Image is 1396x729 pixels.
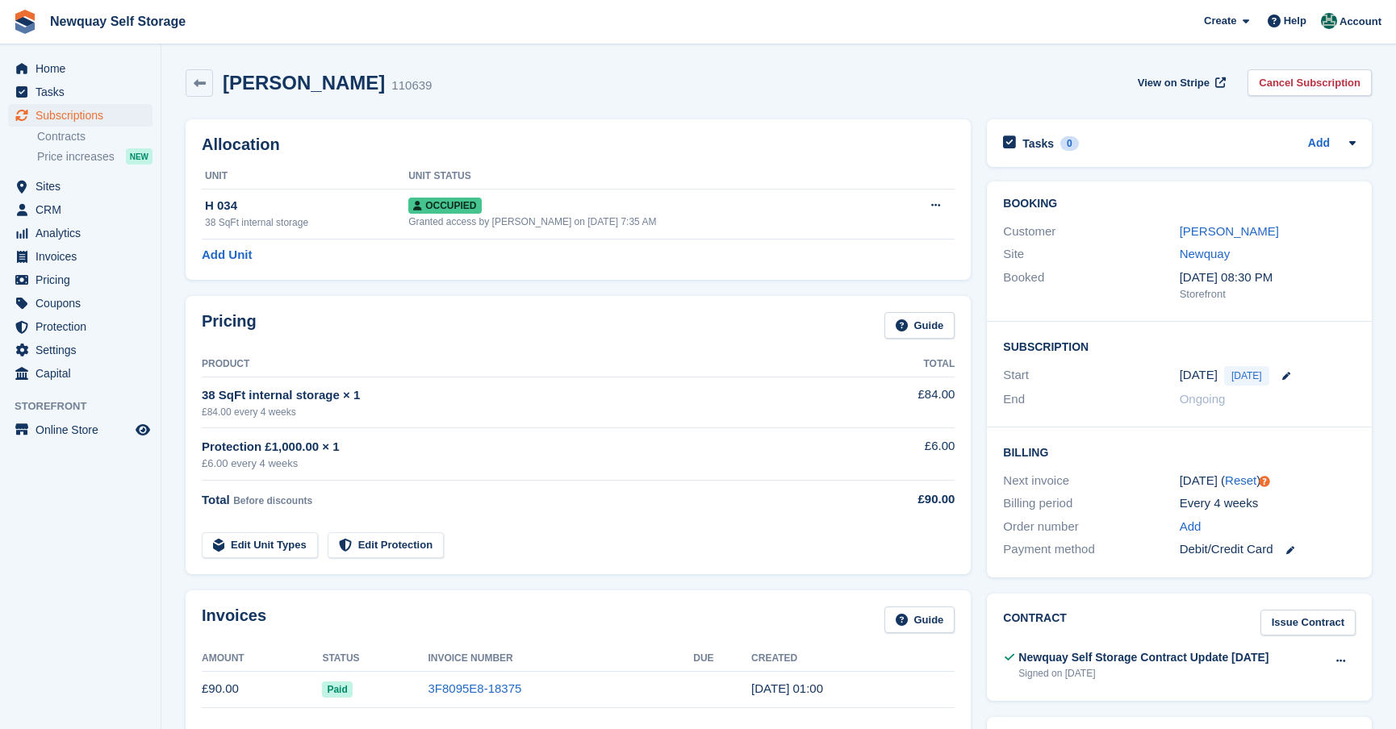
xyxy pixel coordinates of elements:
[37,148,153,165] a: Price increases NEW
[1180,247,1231,260] a: Newquay
[1180,472,1356,490] div: [DATE] ( )
[202,532,318,559] a: Edit Unit Types
[1003,610,1067,636] h2: Contract
[1180,366,1218,385] time: 2025-09-27 00:00:00 UTC
[1003,540,1179,559] div: Payment method
[202,246,252,265] a: Add Unit
[1180,392,1226,406] span: Ongoing
[202,405,855,419] div: £84.00 every 4 weeks
[8,222,153,244] a: menu
[202,646,322,672] th: Amount
[1180,224,1279,238] a: [PERSON_NAME]
[1340,14,1381,30] span: Account
[8,57,153,80] a: menu
[126,148,153,165] div: NEW
[328,532,444,559] a: Edit Protection
[855,428,955,481] td: £6.00
[322,646,428,672] th: Status
[884,606,955,633] a: Guide
[1003,223,1179,241] div: Customer
[391,77,432,95] div: 110639
[133,420,153,439] a: Preview store
[36,269,132,291] span: Pricing
[8,269,153,291] a: menu
[1003,338,1356,354] h2: Subscription
[36,104,132,127] span: Subscriptions
[233,495,312,506] span: Before discounts
[13,10,37,34] img: stora-icon-8386f47178a22dfd0bd8f6a31ec36ba5ce8667c1dd55bd0f319d3a0aa187defe.svg
[1180,269,1356,287] div: [DATE] 08:30 PM
[202,386,855,405] div: 38 SqFt internal storage × 1
[884,312,955,339] a: Guide
[36,339,132,361] span: Settings
[855,352,955,377] th: Total
[1180,518,1202,536] a: Add
[428,646,693,672] th: Invoice Number
[1308,135,1330,153] a: Add
[202,493,230,506] span: Total
[1284,13,1306,29] span: Help
[36,362,132,385] span: Capital
[8,104,153,127] a: menu
[408,215,889,229] div: Granted access by [PERSON_NAME] on [DATE] 7:35 AM
[1003,390,1179,409] div: End
[1003,472,1179,490] div: Next invoice
[1018,666,1269,681] div: Signed on [DATE]
[202,456,855,472] div: £6.00 every 4 weeks
[1060,136,1079,151] div: 0
[1003,444,1356,460] h2: Billing
[1003,494,1179,513] div: Billing period
[202,671,322,707] td: £90.00
[693,646,751,672] th: Due
[36,315,132,338] span: Protection
[1003,366,1179,385] div: Start
[1138,75,1210,91] span: View on Stripe
[223,72,385,94] h2: [PERSON_NAME]
[751,646,955,672] th: Created
[36,292,132,315] span: Coupons
[1204,13,1236,29] span: Create
[8,175,153,198] a: menu
[408,164,889,190] th: Unit Status
[1257,474,1272,489] div: Tooltip anchor
[1003,269,1179,302] div: Booked
[428,681,521,695] a: 3F8095E8-18375
[202,135,955,154] h2: Allocation
[36,81,132,103] span: Tasks
[8,81,153,103] a: menu
[1225,473,1256,487] a: Reset
[1224,366,1269,385] span: [DATE]
[36,222,132,244] span: Analytics
[37,129,153,144] a: Contracts
[322,681,352,698] span: Paid
[1260,610,1356,636] a: Issue Contract
[1321,13,1337,29] img: JON
[1248,69,1372,96] a: Cancel Subscription
[8,419,153,441] a: menu
[408,198,481,214] span: Occupied
[36,57,132,80] span: Home
[36,419,132,441] span: Online Store
[855,377,955,427] td: £84.00
[1022,136,1054,151] h2: Tasks
[8,198,153,221] a: menu
[44,8,192,35] a: Newquay Self Storage
[8,362,153,385] a: menu
[1180,494,1356,513] div: Every 4 weeks
[8,245,153,268] a: menu
[37,149,115,165] span: Price increases
[1003,245,1179,264] div: Site
[205,215,408,230] div: 38 SqFt internal storage
[1003,518,1179,536] div: Order number
[1131,69,1229,96] a: View on Stripe
[751,681,823,695] time: 2025-09-27 00:00:27 UTC
[36,198,132,221] span: CRM
[15,398,161,414] span: Storefront
[8,339,153,361] a: menu
[1180,286,1356,302] div: Storefront
[1003,198,1356,210] h2: Booking
[202,438,855,456] div: Protection £1,000.00 × 1
[855,490,955,509] div: £90.00
[202,352,855,377] th: Product
[8,315,153,338] a: menu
